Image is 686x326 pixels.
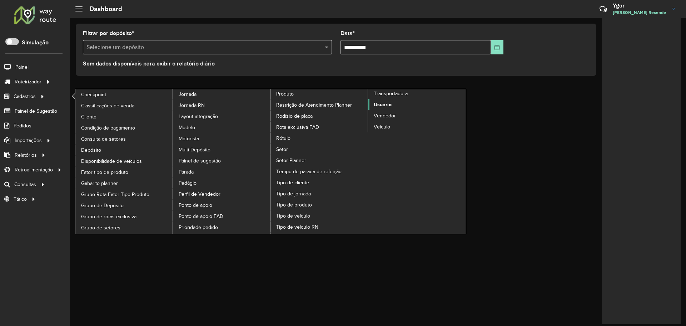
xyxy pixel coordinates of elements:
[173,144,271,155] a: Multi Depósito
[173,166,271,177] a: Parada
[173,189,271,199] a: Perfil de Vendedor
[173,200,271,210] a: Ponto de apoio
[179,146,210,154] span: Multi Depósito
[276,168,342,175] span: Tempo de parada de refeição
[15,166,53,174] span: Retroalimentação
[173,133,271,144] a: Motorista
[75,200,173,211] a: Grupo de Depósito
[75,89,173,100] a: Checkpoint
[374,90,408,97] span: Transportadora
[83,29,134,38] label: Filtrar por depósito
[173,122,271,133] a: Modelo
[276,157,306,164] span: Setor Planner
[340,29,355,38] label: Data
[173,222,271,233] a: Prioridade pedido
[179,113,218,120] span: Layout integração
[368,121,466,132] a: Veículo
[75,189,173,200] a: Grupo Rota Fator Tipo Produto
[81,191,149,198] span: Grupo Rota Fator Tipo Produto
[173,100,271,111] a: Jornada RN
[270,166,368,177] a: Tempo de parada de refeição
[491,40,503,54] button: Choose Date
[270,199,368,210] a: Tipo de produto
[75,156,173,166] a: Disponibilidade de veículos
[276,223,318,231] span: Tipo de veículo RN
[173,111,271,122] a: Layout integração
[15,63,29,71] span: Painel
[81,146,101,154] span: Depósito
[75,89,271,234] a: Jornada
[613,2,666,9] h3: Ygor
[173,155,271,166] a: Painel de sugestão
[270,99,368,110] a: Restrição de Atendimento Planner
[276,90,294,98] span: Produto
[179,201,212,209] span: Ponto de apoio
[276,190,311,198] span: Tipo de jornada
[613,9,666,16] span: [PERSON_NAME] Resende
[179,168,194,176] span: Parada
[276,112,313,120] span: Rodízio de placa
[81,169,128,176] span: Fator tipo de produto
[15,151,37,159] span: Relatórios
[179,190,220,198] span: Perfil de Vendedor
[15,78,41,86] span: Roteirizador
[270,222,368,232] a: Tipo de veículo RN
[179,135,199,142] span: Motorista
[81,224,120,232] span: Grupo de setores
[75,122,173,133] a: Condição de pagamento
[270,89,466,234] a: Transportadora
[276,212,310,220] span: Tipo de veículo
[374,101,392,108] span: Usuário
[179,124,195,131] span: Modelo
[75,167,173,177] a: Fator tipo de produto
[179,91,197,98] span: Jornada
[75,100,173,111] a: Classificações de venda
[179,179,197,187] span: Pedágio
[270,144,368,155] a: Setor
[270,155,368,166] a: Setor Planner
[596,1,611,17] a: Contato Rápido
[22,38,49,47] label: Simulação
[14,93,36,100] span: Cadastros
[276,201,312,209] span: Tipo de produto
[173,177,271,188] a: Pedágio
[276,135,290,142] span: Rótulo
[270,177,368,188] a: Tipo de cliente
[14,122,31,130] span: Pedidos
[270,188,368,199] a: Tipo de jornada
[276,123,319,131] span: Rota exclusiva FAD
[179,157,221,165] span: Painel de sugestão
[81,180,118,187] span: Gabarito planner
[270,111,368,121] a: Rodízio de placa
[179,102,205,109] span: Jornada RN
[15,137,42,144] span: Importações
[75,211,173,222] a: Grupo de rotas exclusiva
[81,113,96,121] span: Cliente
[179,213,223,220] span: Ponto de apoio FAD
[75,222,173,233] a: Grupo de setores
[374,112,396,120] span: Vendedor
[81,91,106,98] span: Checkpoint
[270,210,368,221] a: Tipo de veículo
[270,122,368,132] a: Rota exclusiva FAD
[81,124,135,132] span: Condição de pagamento
[81,135,126,143] span: Consulta de setores
[75,111,173,122] a: Cliente
[75,178,173,189] a: Gabarito planner
[368,99,466,110] a: Usuário
[81,202,124,209] span: Grupo de Depósito
[270,133,368,143] a: Rótulo
[179,224,218,231] span: Prioridade pedido
[75,145,173,155] a: Depósito
[173,89,368,234] a: Produto
[276,146,288,153] span: Setor
[75,133,173,144] a: Consulta de setores
[81,213,136,220] span: Grupo de rotas exclusiva
[14,195,27,203] span: Tático
[14,181,36,188] span: Consultas
[374,123,390,131] span: Veículo
[83,5,122,13] h2: Dashboard
[276,101,352,109] span: Restrição de Atendimento Planner
[81,102,134,110] span: Classificações de venda
[15,107,57,115] span: Painel de Sugestão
